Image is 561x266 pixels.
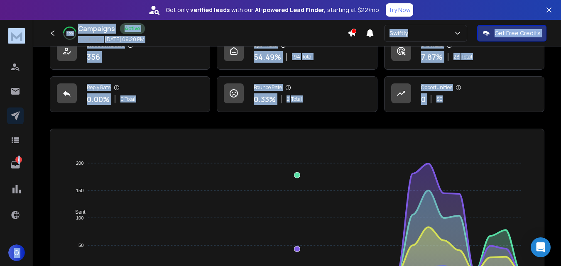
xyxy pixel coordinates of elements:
tspan: 150 [76,188,83,193]
a: 1 [7,156,24,173]
p: Get only with our starting at $22/mo [166,6,379,14]
p: $ 0 [436,96,443,102]
p: 0 [421,93,426,105]
button: Get Free Credits [477,25,546,41]
span: Total [461,54,472,60]
tspan: 50 [78,243,83,248]
a: Opportunities0$0 [384,76,544,112]
button: Try Now [386,3,413,17]
span: 2 [287,96,289,102]
span: 28 [453,54,460,60]
p: 7.87 % [421,51,443,63]
p: 0 Total [120,96,135,102]
p: 356 [87,51,100,63]
button: Q [8,244,25,261]
tspan: 200 [76,161,83,166]
p: [DATE] 09:20 PM [105,36,145,43]
span: Total [302,54,313,60]
span: 194 [292,54,300,60]
p: Swiftly [390,29,412,37]
p: Bounce Rate [254,84,282,91]
p: 45 % [66,31,73,36]
div: Open Intercom Messenger [531,237,551,257]
img: logo [8,28,25,44]
a: Click Rate7.87%28Total [384,34,544,70]
p: Opportunities [421,84,452,91]
tspan: 100 [76,215,83,220]
div: Active [120,23,145,34]
p: Get Free Credits [495,29,541,37]
a: Leads Contacted356 [50,34,210,70]
a: Open Rate54.49%194Total [217,34,377,70]
p: Try Now [388,6,411,14]
strong: AI-powered Lead Finder, [255,6,326,14]
a: Reply Rate0.00%0 Total [50,76,210,112]
span: Total [291,96,302,102]
p: Created At: [78,37,103,43]
p: 0.00 % [87,93,110,105]
a: Bounce Rate0.33%2Total [217,76,377,112]
p: 54.49 % [254,51,281,63]
strong: verified leads [190,6,230,14]
p: 0.33 % [254,93,276,105]
span: Sent [69,209,86,215]
p: Reply Rate [87,84,110,91]
p: 1 [15,156,22,163]
h1: Campaigns [78,24,115,34]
